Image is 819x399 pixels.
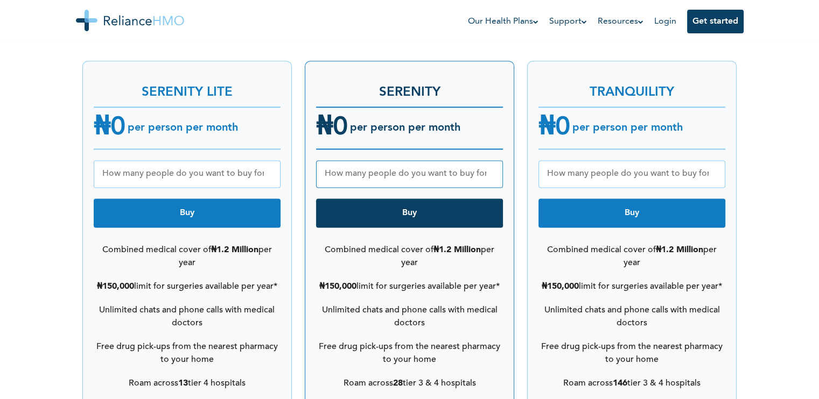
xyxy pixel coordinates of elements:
[393,379,402,388] b: 28
[316,372,503,395] li: Roam across tier 3 & 4 hospitals
[348,122,460,134] h6: per person per month
[110,115,125,141] span: 0
[178,379,188,388] b: 13
[316,160,503,188] input: How many people do you want to buy for?
[94,198,281,227] button: Buy
[542,282,579,291] b: ₦150,000
[598,15,643,28] a: Resources
[538,160,725,188] input: How many people do you want to buy for?
[654,17,676,26] a: Login
[333,115,348,141] span: 0
[538,275,725,298] li: limit for surgeries available per year*
[97,282,134,291] b: ₦150,000
[656,246,703,254] b: ₦1.2 Million
[211,246,258,254] b: ₦1.2 Million
[94,109,125,147] h4: ₦
[538,298,725,335] li: Unlimited chats and phone calls with medical doctors
[468,15,538,28] a: Our Health Plans
[538,109,570,147] h4: ₦
[538,198,725,227] button: Buy
[433,246,481,254] b: ₦1.2 Million
[316,275,503,298] li: limit for surgeries available per year*
[538,72,725,102] h3: TRANQUILITY
[687,10,744,33] button: Get started
[94,298,281,335] li: Unlimited chats and phone calls with medical doctors
[94,238,281,275] li: Combined medical cover of per year
[538,372,725,395] li: Roam across tier 3 & 4 hospitals
[76,10,184,31] img: Reliance HMO's Logo
[316,298,503,335] li: Unlimited chats and phone calls with medical doctors
[555,115,570,141] span: 0
[94,72,281,102] h3: SERENITY LITE
[125,122,238,134] h6: per person per month
[316,238,503,275] li: Combined medical cover of per year
[316,109,348,147] h4: ₦
[570,122,683,134] h6: per person per month
[94,275,281,298] li: limit for surgeries available per year*
[319,282,356,291] b: ₦150,000
[538,335,725,372] li: Free drug pick-ups from the nearest pharmacy to your home
[613,379,627,388] b: 146
[94,335,281,372] li: Free drug pick-ups from the nearest pharmacy to your home
[538,238,725,275] li: Combined medical cover of per year
[316,72,503,102] h3: SERENITY
[94,372,281,395] li: Roam across tier 4 hospitals
[316,198,503,227] button: Buy
[94,160,281,188] input: How many people do you want to buy for?
[549,15,587,28] a: Support
[316,335,503,372] li: Free drug pick-ups from the nearest pharmacy to your home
